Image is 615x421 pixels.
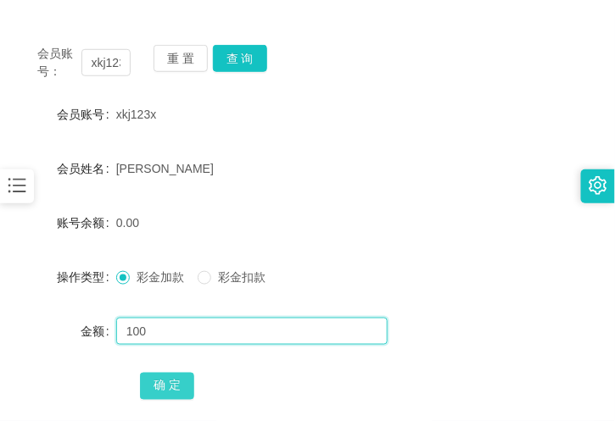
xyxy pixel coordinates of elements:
span: 会员账号： [37,45,81,80]
button: 查 询 [213,45,267,72]
button: 确 定 [140,373,194,400]
input: 请输入 [116,318,388,345]
label: 金额 [81,324,116,338]
button: 重 置 [154,45,208,72]
span: 0.00 [116,216,139,230]
label: 账号余额 [57,216,116,230]
input: 会员账号 [81,49,131,76]
label: 会员账号 [57,108,116,121]
i: 图标: setting [589,176,607,195]
label: 会员姓名 [57,162,116,175]
label: 操作类型 [57,270,116,284]
span: [PERSON_NAME] [116,162,214,175]
span: 彩金加款 [130,270,191,284]
i: 图标: bars [6,174,28,197]
span: xkj123x [116,108,156,121]
span: 彩金扣款 [211,270,272,284]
